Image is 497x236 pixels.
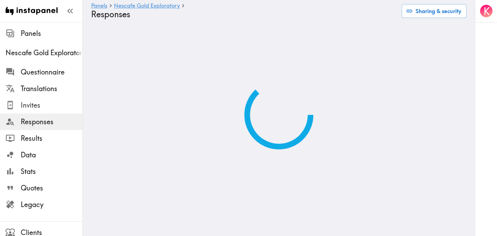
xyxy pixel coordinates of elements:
[21,200,82,209] span: Legacy
[21,117,82,127] span: Responses
[21,84,82,94] span: Translations
[484,5,490,17] span: K
[21,183,82,193] span: Quotes
[479,4,493,18] button: K
[21,67,82,77] span: Questionnaire
[21,134,82,143] span: Results
[6,48,82,58] span: Nescafe Gold Exploratory
[114,3,180,9] a: Nescafe Gold Exploratory
[21,29,82,38] span: Panels
[91,9,396,19] h4: Responses
[21,100,82,110] span: Invites
[21,167,82,176] span: Stats
[91,3,107,9] a: Panels
[21,150,82,160] span: Data
[402,4,467,18] button: Sharing & security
